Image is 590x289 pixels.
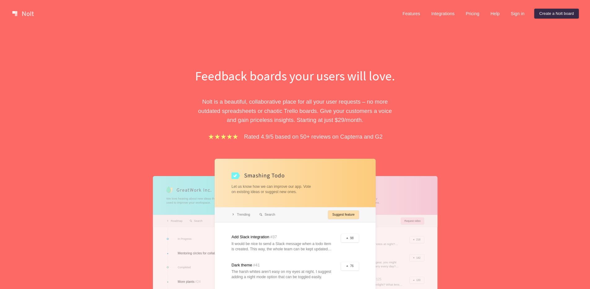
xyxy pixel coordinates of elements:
img: stars.b067e34983.png [208,133,239,140]
a: Sign in [506,9,529,19]
p: Nolt is a beautiful, collaborative place for all your user requests – no more outdated spreadshee... [188,97,402,124]
a: Integrations [426,9,459,19]
a: Create a Nolt board [534,9,579,19]
h1: Feedback boards your users will love. [188,67,402,85]
a: Help [486,9,505,19]
a: Features [398,9,425,19]
p: Rated 4.9/5 based on 50+ reviews on Capterra and G2 [244,132,382,141]
a: Pricing [461,9,484,19]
